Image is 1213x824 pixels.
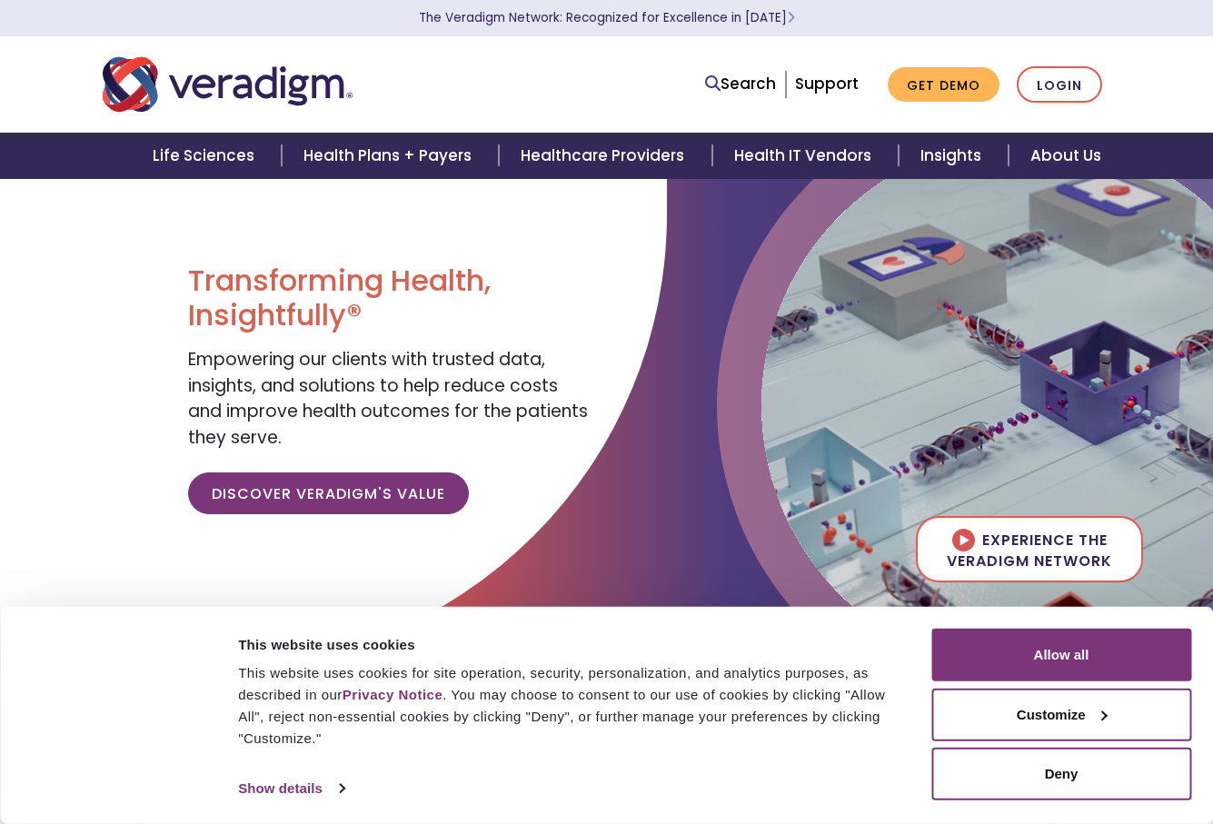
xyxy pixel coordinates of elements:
a: Search [705,72,776,96]
img: Veradigm logo [103,55,353,114]
a: Get Demo [888,67,999,103]
a: Health IT Vendors [712,133,899,179]
a: Life Sciences [131,133,282,179]
span: Learn More [787,9,795,26]
a: Show details [238,775,343,802]
button: Deny [931,748,1191,800]
a: Discover Veradigm's Value [188,472,469,514]
a: Insights [899,133,1009,179]
a: Privacy Notice [343,687,442,702]
a: The Veradigm Network: Recognized for Excellence in [DATE]Learn More [419,9,795,26]
a: Support [795,73,859,94]
button: Customize [931,688,1191,740]
div: This website uses cookies [238,633,910,655]
button: Allow all [931,629,1191,681]
h1: Transforming Health, Insightfully® [188,263,592,333]
a: Healthcare Providers [499,133,711,179]
a: Health Plans + Payers [282,133,499,179]
span: Empowering our clients with trusted data, insights, and solutions to help reduce costs and improv... [188,347,588,450]
a: Login [1017,66,1102,104]
div: This website uses cookies for site operation, security, personalization, and analytics purposes, ... [238,662,910,750]
a: About Us [1009,133,1123,179]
